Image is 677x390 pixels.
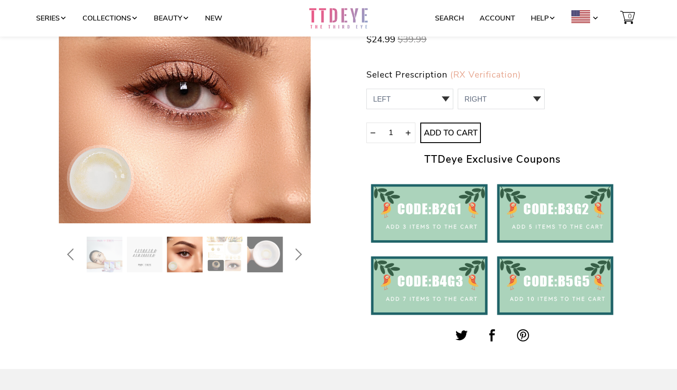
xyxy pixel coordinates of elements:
button: Previous [58,237,86,272]
a: (RX Verification) [450,69,521,81]
img: USD.png [571,10,590,23]
select: 0 [458,89,545,109]
span: $24.99 [366,33,395,45]
span: Select Prescription [366,69,447,81]
button: Next [283,237,311,272]
img: Pari x TTDeye Sweet Angel Brown Colored Contact Lenses [86,237,122,272]
button: Add to Cart [420,123,481,143]
span: 0 [626,8,634,25]
a: New [205,10,222,27]
h2: TTDeye Exclusive Coupons [366,152,618,168]
a: Share this on Pinterest [509,328,537,342]
a: 0 [615,10,641,27]
img: Pari x TTDeye Sweet Angel Brown Colored Contact Lenses [207,237,242,272]
a: Series [36,10,67,27]
select: 0 [366,89,453,109]
a: Collections [82,10,138,27]
img: Pari x TTDeye Sweet Angel Brown Colored Contact Lenses [127,237,162,272]
a: Help [531,10,556,27]
span: $39.99 [398,33,427,45]
img: Pari x TTDeye Sweet Angel Brown Colored Contact Lenses [247,237,283,272]
img: Pari x TTDeye Sweet Angel Brown Colored Contact Lenses [167,237,202,272]
a: Search [435,10,464,27]
a: Beauty [154,10,189,27]
a: Share this on Twitter [448,328,476,342]
a: Share this on Facebook [479,328,506,342]
a: Account [480,10,515,27]
span: Add to Cart [421,128,480,138]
